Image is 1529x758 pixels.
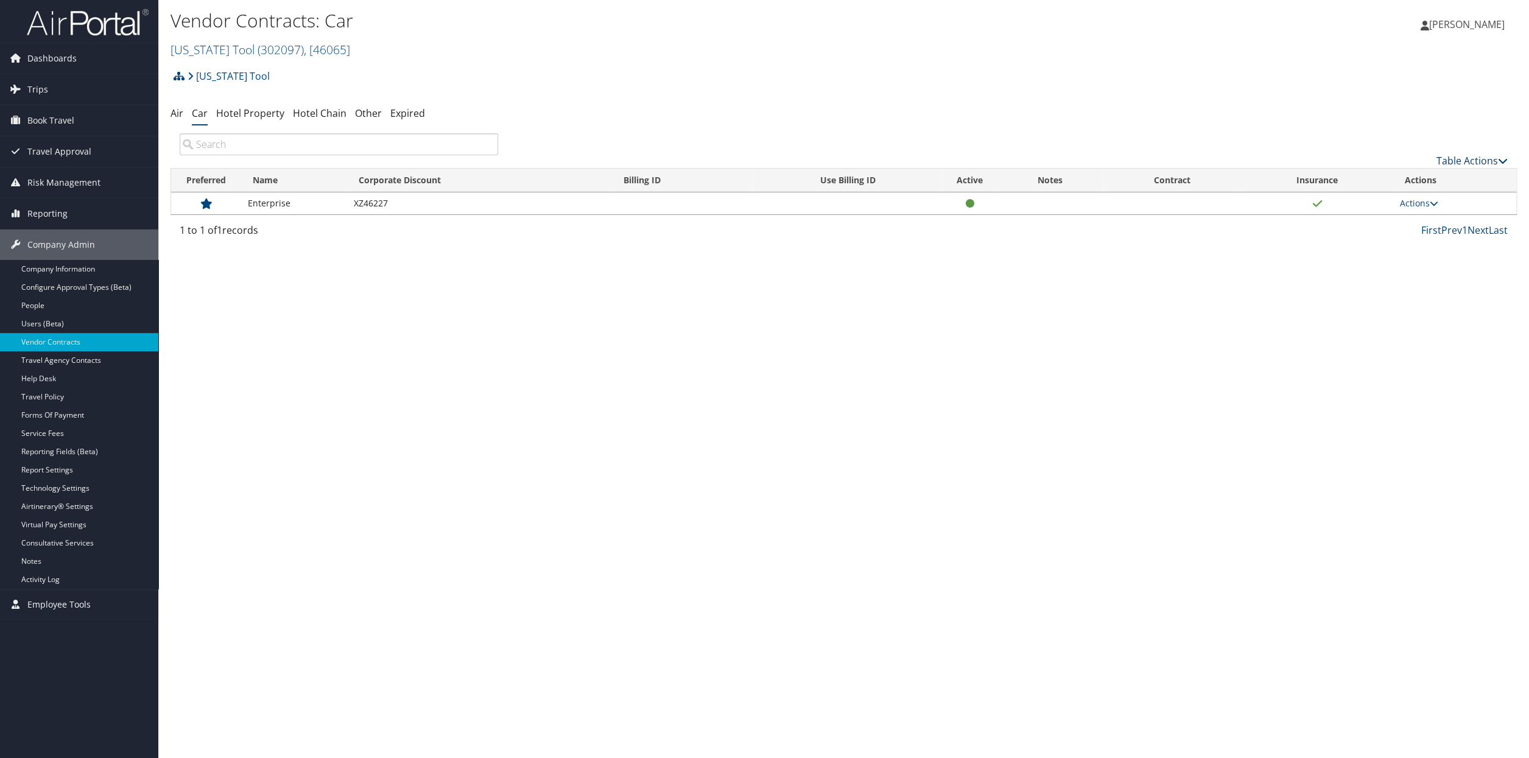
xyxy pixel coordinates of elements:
span: Trips [27,74,48,105]
span: 1 [217,223,222,237]
span: , [ 46065 ] [304,41,350,58]
th: Insurance: activate to sort column ascending [1241,169,1393,192]
div: 1 to 1 of records [180,223,498,244]
th: Billing ID: activate to sort column ascending [613,169,753,192]
span: [PERSON_NAME] [1429,18,1505,31]
a: [US_STATE] Tool [170,41,350,58]
span: Dashboards [27,43,77,74]
a: Actions [1399,197,1438,209]
th: Active: activate to sort column ascending [942,169,997,192]
th: Name: activate to sort column ascending [242,169,348,192]
span: Book Travel [27,105,74,136]
a: [PERSON_NAME] [1421,6,1517,43]
a: Air [170,107,183,120]
h1: Vendor Contracts: Car [170,8,1068,33]
a: Table Actions [1436,154,1508,167]
img: airportal-logo.png [27,8,149,37]
th: Corporate Discount: activate to sort column ascending [348,169,613,192]
td: XZ46227 [348,192,613,214]
a: Next [1467,223,1489,237]
span: Travel Approval [27,136,91,167]
a: Car [192,107,208,120]
span: Employee Tools [27,589,91,620]
input: Search [180,133,498,155]
th: Actions [1393,169,1516,192]
a: 1 [1462,223,1467,237]
a: Hotel Chain [293,107,346,120]
span: ( 302097 ) [258,41,304,58]
th: Notes: activate to sort column ascending [997,169,1103,192]
th: Contract: activate to sort column ascending [1103,169,1241,192]
a: Other [355,107,382,120]
a: First [1421,223,1441,237]
span: Risk Management [27,167,100,198]
a: Expired [390,107,425,120]
a: [US_STATE] Tool [188,64,270,88]
a: Prev [1441,223,1462,237]
th: Use Billing ID: activate to sort column ascending [753,169,942,192]
span: Company Admin [27,230,95,260]
a: Hotel Property [216,107,284,120]
td: Enterprise [242,192,348,214]
th: Preferred: activate to sort column ascending [171,169,242,192]
span: Reporting [27,198,68,229]
a: Last [1489,223,1508,237]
